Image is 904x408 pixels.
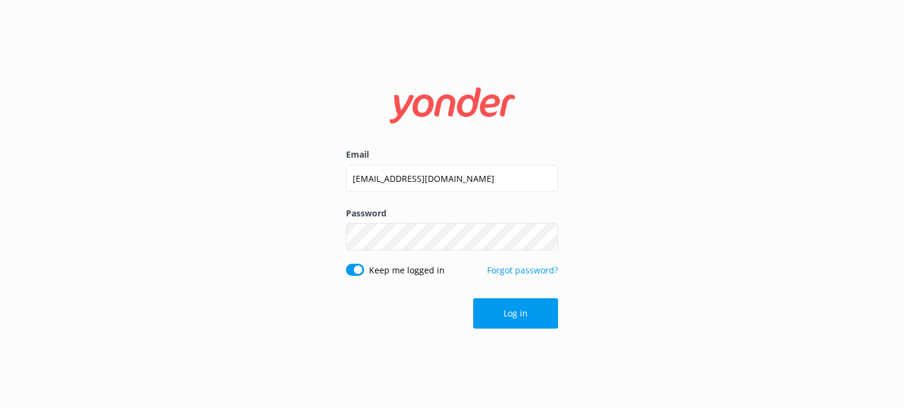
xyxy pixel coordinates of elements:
[369,264,445,277] label: Keep me logged in
[473,298,558,329] button: Log in
[346,207,558,220] label: Password
[487,264,558,276] a: Forgot password?
[534,225,558,249] button: Show password
[346,165,558,192] input: user@emailaddress.com
[346,148,558,161] label: Email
